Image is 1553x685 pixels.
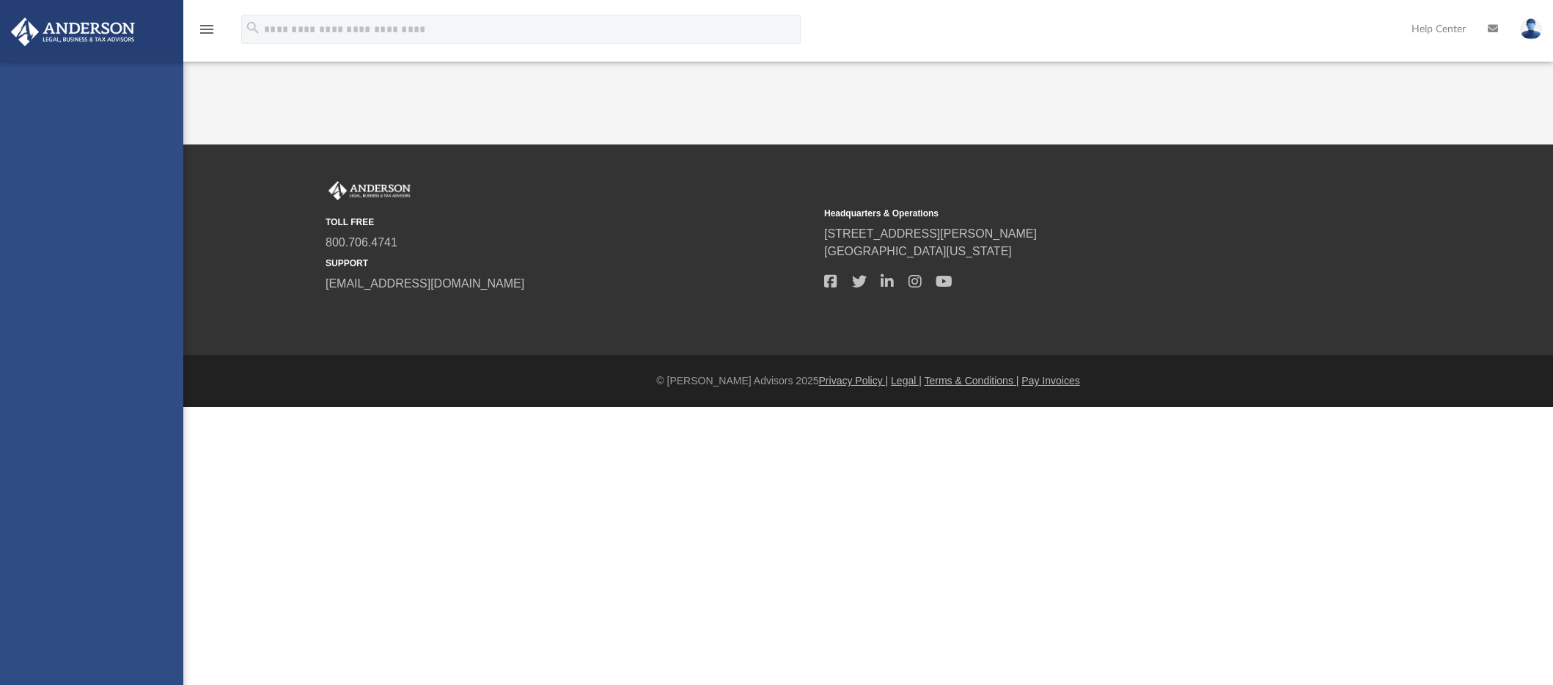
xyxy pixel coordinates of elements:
div: © [PERSON_NAME] Advisors 2025 [183,373,1553,389]
a: [STREET_ADDRESS][PERSON_NAME] [824,227,1037,240]
a: Terms & Conditions | [925,375,1019,387]
a: Pay Invoices [1021,375,1079,387]
small: TOLL FREE [326,216,814,229]
i: search [245,20,261,36]
a: 800.706.4741 [326,236,397,249]
a: [EMAIL_ADDRESS][DOMAIN_NAME] [326,277,524,290]
small: Headquarters & Operations [824,207,1312,220]
i: menu [198,21,216,38]
a: [GEOGRAPHIC_DATA][US_STATE] [824,245,1012,257]
a: Legal | [891,375,922,387]
img: User Pic [1520,18,1542,40]
a: Privacy Policy | [819,375,889,387]
img: Anderson Advisors Platinum Portal [7,18,139,46]
small: SUPPORT [326,257,814,270]
a: menu [198,28,216,38]
img: Anderson Advisors Platinum Portal [326,181,414,200]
